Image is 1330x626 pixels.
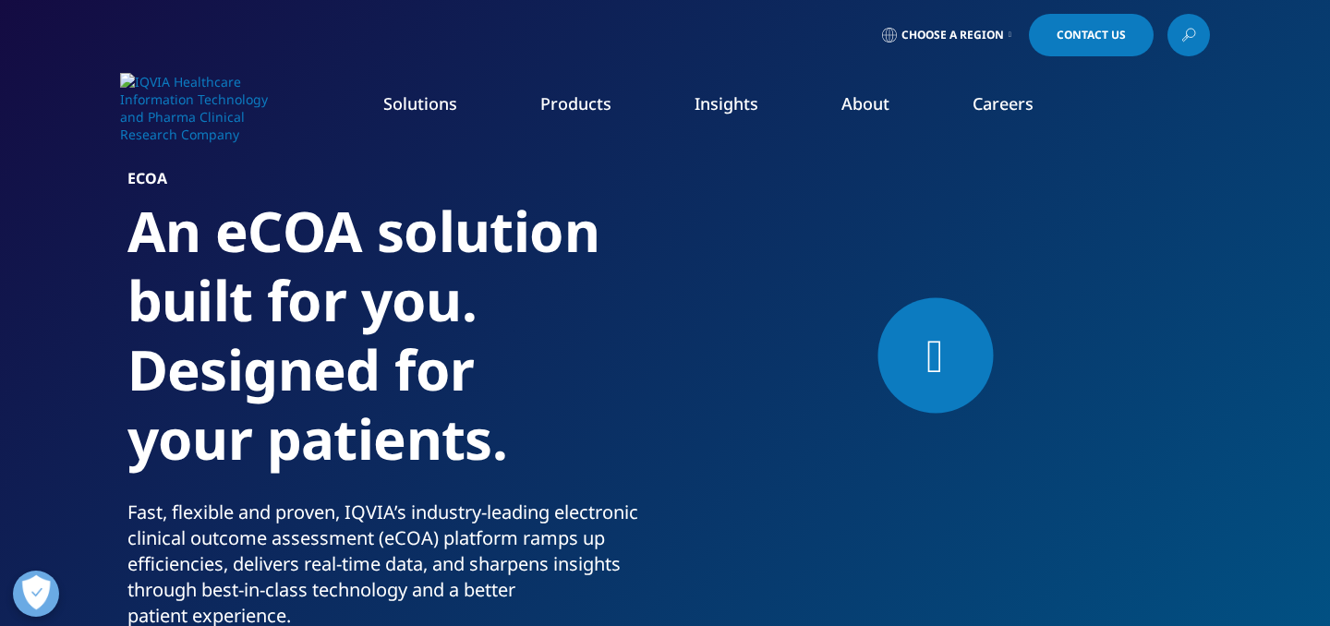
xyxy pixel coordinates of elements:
[275,65,1210,151] nav: Primary
[127,197,659,500] h1: An eCOA solution built for you. Designed for your patients.
[120,73,268,143] img: IQVIA Healthcare Information Technology and Pharma Clinical Research Company
[1029,14,1154,56] a: Contact Us
[13,571,59,617] button: Open Preferences
[973,92,1034,114] a: Careers
[1057,30,1126,41] span: Contact Us
[695,92,758,114] a: Insights
[383,92,457,114] a: Solutions
[841,92,889,114] a: About
[127,171,659,197] h6: eCOA
[901,28,1004,42] span: Choose a Region
[540,92,611,114] a: Products
[709,171,1203,540] img: ecoa-hero-module.jpg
